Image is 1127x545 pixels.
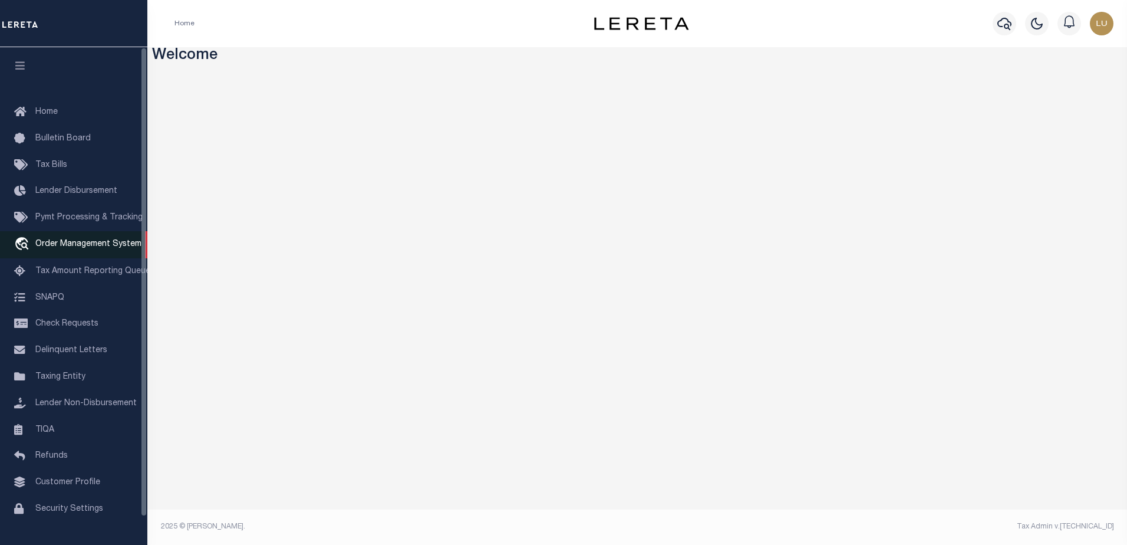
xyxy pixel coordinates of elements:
[35,293,64,301] span: SNAPQ
[152,521,638,532] div: 2025 © [PERSON_NAME].
[1090,12,1113,35] img: svg+xml;base64,PHN2ZyB4bWxucz0iaHR0cDovL3d3dy53My5vcmcvMjAwMC9zdmciIHBvaW50ZXItZXZlbnRzPSJub25lIi...
[35,320,98,328] span: Check Requests
[35,240,141,248] span: Order Management System
[35,452,68,460] span: Refunds
[35,425,54,434] span: TIQA
[35,161,67,169] span: Tax Bills
[35,373,85,381] span: Taxing Entity
[35,399,137,408] span: Lender Non-Disbursement
[646,521,1114,532] div: Tax Admin v.[TECHNICAL_ID]
[35,267,150,275] span: Tax Amount Reporting Queue
[35,134,91,143] span: Bulletin Board
[35,505,103,513] span: Security Settings
[594,17,688,30] img: logo-dark.svg
[174,18,195,29] li: Home
[35,214,143,222] span: Pymt Processing & Tracking
[35,478,100,487] span: Customer Profile
[14,237,33,252] i: travel_explore
[152,47,1123,65] h3: Welcome
[35,346,107,354] span: Delinquent Letters
[35,187,117,195] span: Lender Disbursement
[35,108,58,116] span: Home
